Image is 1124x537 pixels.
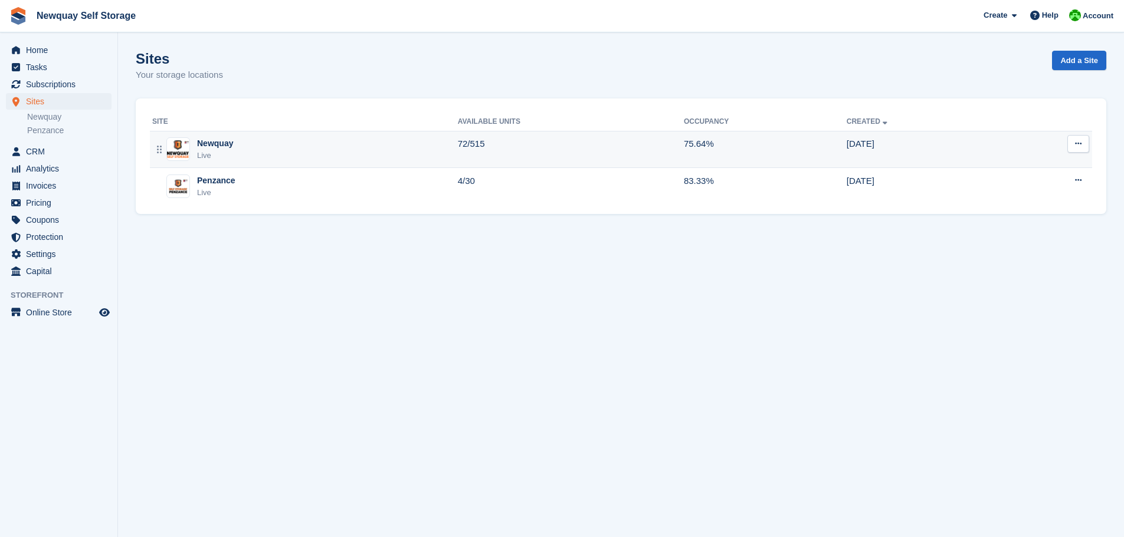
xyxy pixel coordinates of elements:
[6,42,112,58] a: menu
[26,304,97,321] span: Online Store
[27,111,112,123] a: Newquay
[197,150,233,162] div: Live
[9,7,27,25] img: stora-icon-8386f47178a22dfd0bd8f6a31ec36ba5ce8667c1dd55bd0f319d3a0aa187defe.svg
[847,131,1002,168] td: [DATE]
[97,305,112,319] a: Preview store
[197,137,233,150] div: Newquay
[197,187,235,199] div: Live
[458,131,684,168] td: 72/515
[1042,9,1059,21] span: Help
[150,113,458,131] th: Site
[197,174,235,187] div: Penzance
[136,68,223,82] p: Your storage locations
[847,117,890,126] a: Created
[684,131,847,168] td: 75.64%
[6,93,112,110] a: menu
[136,51,223,67] h1: Sites
[167,140,189,157] img: Image of Newquay site
[26,212,97,228] span: Coupons
[26,42,97,58] span: Home
[684,113,847,131] th: Occupancy
[6,212,112,228] a: menu
[26,59,97,75] span: Tasks
[26,177,97,194] span: Invoices
[984,9,1007,21] span: Create
[26,93,97,110] span: Sites
[26,229,97,245] span: Protection
[6,177,112,194] a: menu
[6,59,112,75] a: menu
[847,168,1002,205] td: [DATE]
[1083,10,1113,22] span: Account
[458,168,684,205] td: 4/30
[6,160,112,177] a: menu
[26,195,97,211] span: Pricing
[27,125,112,136] a: Penzance
[26,246,97,262] span: Settings
[458,113,684,131] th: Available Units
[26,160,97,177] span: Analytics
[684,168,847,205] td: 83.33%
[167,178,189,195] img: Image of Penzance site
[6,143,112,160] a: menu
[26,263,97,279] span: Capital
[32,6,140,25] a: Newquay Self Storage
[6,195,112,211] a: menu
[26,76,97,93] span: Subscriptions
[6,76,112,93] a: menu
[26,143,97,160] span: CRM
[6,246,112,262] a: menu
[1052,51,1106,70] a: Add a Site
[1069,9,1081,21] img: Baylor
[6,229,112,245] a: menu
[11,289,117,301] span: Storefront
[6,263,112,279] a: menu
[6,304,112,321] a: menu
